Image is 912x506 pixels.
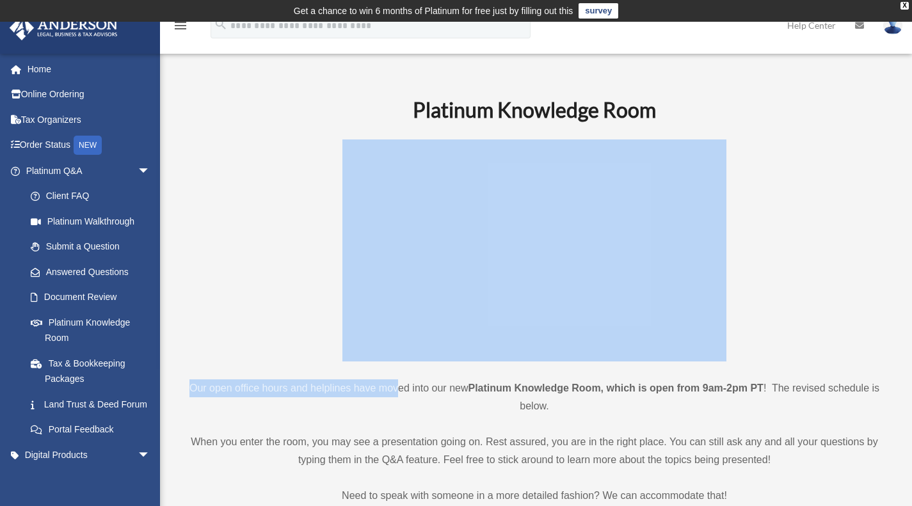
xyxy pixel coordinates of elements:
div: close [900,2,909,10]
i: search [214,17,228,31]
span: arrow_drop_down [138,442,163,468]
a: Submit a Question [18,234,170,260]
a: Document Review [18,285,170,310]
a: Portal Feedback [18,417,170,443]
a: Digital Productsarrow_drop_down [9,442,170,468]
a: Home [9,56,170,82]
p: When you enter the room, you may see a presentation going on. Rest assured, you are in the right ... [182,433,886,469]
img: User Pic [883,16,902,35]
a: menu [173,22,188,33]
span: arrow_drop_down [138,158,163,184]
i: menu [173,18,188,33]
a: Answered Questions [18,259,170,285]
p: Our open office hours and helplines have moved into our new ! The revised schedule is below. [182,379,886,415]
a: Platinum Knowledge Room [18,310,163,351]
a: Tax Organizers [9,107,170,132]
a: Online Ordering [9,82,170,107]
a: Order StatusNEW [9,132,170,159]
a: Land Trust & Deed Forum [18,391,170,417]
div: NEW [74,136,102,155]
a: Client FAQ [18,184,170,209]
strong: Platinum Knowledge Room, which is open from 9am-2pm PT [468,383,764,393]
iframe: 231110_Toby_KnowledgeRoom [342,139,726,356]
div: Get a chance to win 6 months of Platinum for free just by filling out this [294,3,573,19]
a: Platinum Walkthrough [18,209,170,234]
a: survey [579,3,618,19]
img: Anderson Advisors Platinum Portal [6,15,122,40]
p: Need to speak with someone in a more detailed fashion? We can accommodate that! [182,487,886,505]
a: Tax & Bookkeeping Packages [18,351,170,391]
a: Platinum Q&Aarrow_drop_down [9,158,170,184]
b: Platinum Knowledge Room [413,97,656,122]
